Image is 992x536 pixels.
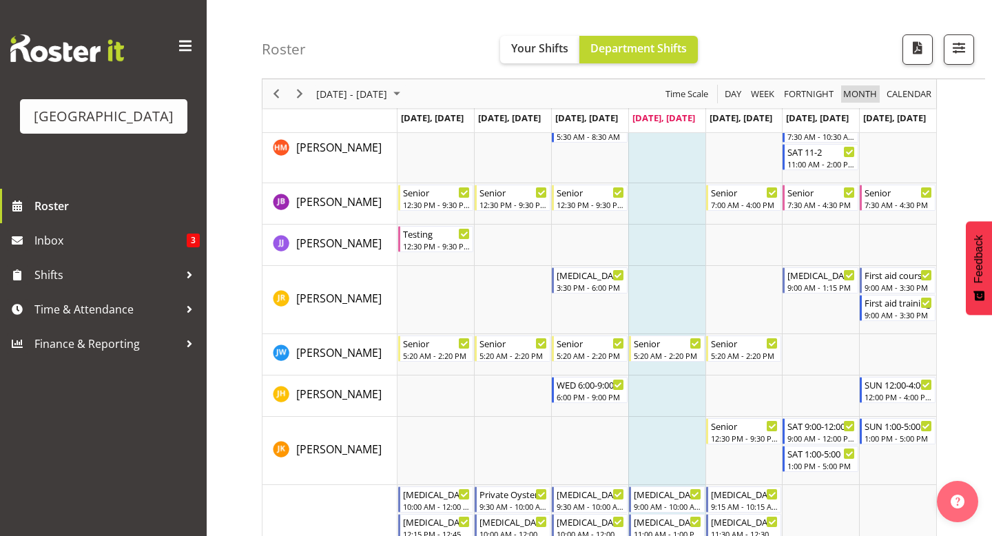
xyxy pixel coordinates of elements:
div: Previous [265,79,288,108]
div: Jayden Horsley"s event - SUN 12:00-4:00 Begin From Sunday, August 31, 2025 at 12:00:00 PM GMT+12:... [860,377,936,403]
div: Jason Wong"s event - Senior Begin From Thursday, August 28, 2025 at 5:20:00 AM GMT+12:00 Ends At ... [629,336,705,362]
div: Hamish McKenzie"s event - SAT 11-2 Begin From Saturday, August 30, 2025 at 11:00:00 AM GMT+12:00 ... [783,144,858,170]
div: SAT 1:00-5:00 [787,446,855,460]
div: 9:00 AM - 10:00 AM [634,501,701,512]
div: 7:30 AM - 10:30 AM [787,131,855,142]
div: Jason Wong"s event - Senior Begin From Friday, August 29, 2025 at 5:20:00 AM GMT+12:00 Ends At Fr... [706,336,782,362]
div: [MEDICAL_DATA] Babies [403,487,471,501]
span: Finance & Reporting [34,333,179,354]
button: Previous [267,85,286,103]
a: [PERSON_NAME] [296,441,382,457]
div: 12:30 PM - 9:30 PM [403,240,471,251]
span: [DATE] - [DATE] [315,85,389,103]
span: [DATE], [DATE] [555,112,618,124]
div: 5:20 AM - 2:20 PM [711,350,778,361]
div: [MEDICAL_DATA][GEOGRAPHIC_DATA] [711,487,778,501]
div: 5:20 AM - 2:20 PM [479,350,547,361]
div: Jasika Rohloff"s event - First aid course Begin From Sunday, August 31, 2025 at 9:00:00 AM GMT+12... [860,267,936,293]
span: [PERSON_NAME] [296,386,382,402]
div: WED 6:00-9:00 [557,378,624,391]
img: help-xxl-2.png [951,495,964,508]
button: Next [291,85,309,103]
div: 7:30 AM - 4:30 PM [865,199,932,210]
span: Roster [34,196,200,216]
span: Feedback [973,235,985,283]
button: Feedback - Show survey [966,221,992,315]
span: calendar [885,85,933,103]
div: 6:00 PM - 9:00 PM [557,391,624,402]
div: Jack Bailey"s event - Senior Begin From Monday, August 25, 2025 at 12:30:00 PM GMT+12:00 Ends At ... [398,185,474,211]
div: [MEDICAL_DATA] Crayfish [557,268,624,282]
div: [MEDICAL_DATA] Privates [403,515,471,528]
a: [PERSON_NAME] [296,344,382,361]
div: Senior [403,336,471,350]
span: [PERSON_NAME] [296,194,382,209]
td: Joshua Keen resource [262,417,397,485]
span: Inbox [34,230,187,251]
span: [DATE], [DATE] [863,112,926,124]
a: [PERSON_NAME] [296,235,382,251]
div: [MEDICAL_DATA] TE KURA [634,515,701,528]
span: Your Shifts [511,41,568,56]
div: [MEDICAL_DATA] Private [557,487,624,501]
div: Senior [557,336,624,350]
h4: Roster [262,41,306,57]
div: Joshua Keen"s event - SUN 1:00-5:00 Begin From Sunday, August 31, 2025 at 1:00:00 PM GMT+12:00 En... [860,418,936,444]
button: Filter Shifts [944,34,974,65]
div: 5:20 AM - 2:20 PM [403,350,471,361]
div: 1:00 PM - 5:00 PM [787,460,855,471]
div: Kaelah Dondero"s event - T3 Private Begin From Wednesday, August 27, 2025 at 9:30:00 AM GMT+12:00... [552,486,628,513]
div: Jack Bailey"s event - Senior Begin From Wednesday, August 27, 2025 at 12:30:00 PM GMT+12:00 Ends ... [552,185,628,211]
div: 5:30 AM - 8:30 AM [557,131,624,142]
span: Week [750,85,776,103]
div: 9:30 AM - 10:00 AM [479,501,547,512]
td: Jade Johnson resource [262,225,397,266]
button: Month [885,85,934,103]
div: 12:30 PM - 9:30 PM [403,199,471,210]
div: [MEDICAL_DATA] Babies [557,515,624,528]
span: [DATE], [DATE] [478,112,541,124]
div: SAT 9:00-12:00 [787,419,855,433]
div: Joshua Keen"s event - Senior Begin From Friday, August 29, 2025 at 12:30:00 PM GMT+12:00 Ends At ... [706,418,782,444]
button: Your Shifts [500,36,579,63]
div: Jason Wong"s event - Senior Begin From Monday, August 25, 2025 at 5:20:00 AM GMT+12:00 Ends At Mo... [398,336,474,362]
span: [PERSON_NAME] [296,345,382,360]
div: Jasika Rohloff"s event - T3 Crayfish Begin From Wednesday, August 27, 2025 at 3:30:00 PM GMT+12:0... [552,267,628,293]
button: Department Shifts [579,36,698,63]
div: 5:20 AM - 2:20 PM [634,350,701,361]
div: Kaelah Dondero"s event - T3 Babies Begin From Monday, August 25, 2025 at 10:00:00 AM GMT+12:00 En... [398,486,474,513]
button: Download a PDF of the roster according to the set date range. [902,34,933,65]
a: [PERSON_NAME] [296,139,382,156]
div: 9:00 AM - 1:15 PM [787,282,855,293]
button: Timeline Week [749,85,777,103]
div: Senior [787,185,855,199]
div: Kaelah Dondero"s event - T3 TISBURY SCHOOL Begin From Friday, August 29, 2025 at 9:15:00 AM GMT+1... [706,486,782,513]
div: Senior [711,185,778,199]
div: 10:00 AM - 12:00 PM [403,501,471,512]
div: 3:30 PM - 6:00 PM [557,282,624,293]
div: [MEDICAL_DATA] SBHS (boys) [711,515,778,528]
span: Department Shifts [590,41,687,56]
div: Next [288,79,311,108]
span: [DATE], [DATE] [401,112,464,124]
div: First aid training [865,296,932,309]
div: Jasika Rohloff"s event - T3 Squids/yep Begin From Saturday, August 30, 2025 at 9:00:00 AM GMT+12:... [783,267,858,293]
div: [MEDICAL_DATA] SGHS [634,487,701,501]
div: Jade Johnson"s event - Testing Begin From Monday, August 25, 2025 at 12:30:00 PM GMT+12:00 Ends A... [398,226,474,252]
div: Jason Wong"s event - Senior Begin From Wednesday, August 27, 2025 at 5:20:00 AM GMT+12:00 Ends At... [552,336,628,362]
img: Rosterit website logo [10,34,124,62]
button: Timeline Day [723,85,744,103]
div: Jack Bailey"s event - Senior Begin From Sunday, August 31, 2025 at 7:30:00 AM GMT+12:00 Ends At S... [860,185,936,211]
div: Jack Bailey"s event - Senior Begin From Tuesday, August 26, 2025 at 12:30:00 PM GMT+12:00 Ends At... [475,185,550,211]
div: 5:20 AM - 2:20 PM [557,350,624,361]
span: 3 [187,234,200,247]
div: Senior [711,336,778,350]
td: Jason Wong resource [262,334,397,375]
button: Fortnight [782,85,836,103]
div: Joshua Keen"s event - SAT 9:00-12:00 Begin From Saturday, August 30, 2025 at 9:00:00 AM GMT+12:00... [783,418,858,444]
span: Time Scale [664,85,710,103]
div: 9:00 AM - 3:30 PM [865,282,932,293]
div: Senior [711,419,778,433]
span: Day [723,85,743,103]
div: Jack Bailey"s event - Senior Begin From Saturday, August 30, 2025 at 7:30:00 AM GMT+12:00 Ends At... [783,185,858,211]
